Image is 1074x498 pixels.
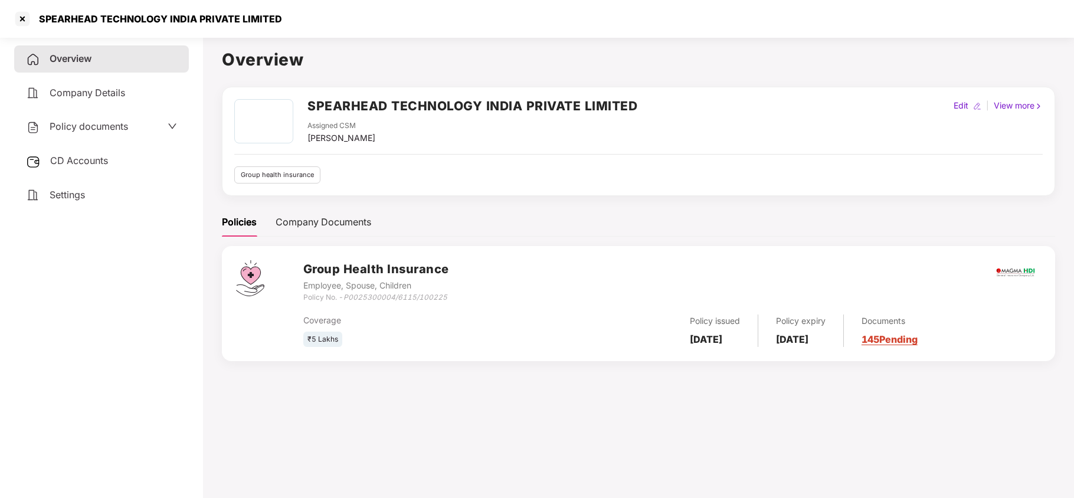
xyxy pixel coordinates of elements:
[222,47,1055,73] h1: Overview
[50,87,125,99] span: Company Details
[776,333,808,345] b: [DATE]
[862,333,918,345] a: 145 Pending
[26,120,40,135] img: svg+xml;base64,PHN2ZyB4bWxucz0iaHR0cDovL3d3dy53My5vcmcvMjAwMC9zdmciIHdpZHRoPSIyNCIgaGVpZ2h0PSIyNC...
[236,260,264,296] img: svg+xml;base64,PHN2ZyB4bWxucz0iaHR0cDovL3d3dy53My5vcmcvMjAwMC9zdmciIHdpZHRoPSI0Ny43MTQiIGhlaWdodD...
[991,99,1045,112] div: View more
[862,314,918,327] div: Documents
[307,120,375,132] div: Assigned CSM
[776,314,826,327] div: Policy expiry
[307,96,637,116] h2: SPEARHEAD TECHNOLOGY INDIA PRIVATE LIMITED
[303,292,449,303] div: Policy No. -
[995,252,1036,293] img: magma.png
[50,120,128,132] span: Policy documents
[303,314,549,327] div: Coverage
[50,155,108,166] span: CD Accounts
[222,215,257,230] div: Policies
[1034,102,1043,110] img: rightIcon
[690,333,722,345] b: [DATE]
[234,166,320,184] div: Group health insurance
[343,293,447,302] i: P0025300004/6115/100225
[973,102,981,110] img: editIcon
[690,314,740,327] div: Policy issued
[32,13,282,25] div: SPEARHEAD TECHNOLOGY INDIA PRIVATE LIMITED
[26,53,40,67] img: svg+xml;base64,PHN2ZyB4bWxucz0iaHR0cDovL3d3dy53My5vcmcvMjAwMC9zdmciIHdpZHRoPSIyNCIgaGVpZ2h0PSIyNC...
[303,332,342,348] div: ₹5 Lakhs
[26,155,41,169] img: svg+xml;base64,PHN2ZyB3aWR0aD0iMjUiIGhlaWdodD0iMjQiIHZpZXdCb3g9IjAgMCAyNSAyNCIgZmlsbD0ibm9uZSIgeG...
[307,132,375,145] div: [PERSON_NAME]
[50,53,91,64] span: Overview
[50,189,85,201] span: Settings
[26,188,40,202] img: svg+xml;base64,PHN2ZyB4bWxucz0iaHR0cDovL3d3dy53My5vcmcvMjAwMC9zdmciIHdpZHRoPSIyNCIgaGVpZ2h0PSIyNC...
[168,122,177,131] span: down
[26,86,40,100] img: svg+xml;base64,PHN2ZyB4bWxucz0iaHR0cDovL3d3dy53My5vcmcvMjAwMC9zdmciIHdpZHRoPSIyNCIgaGVpZ2h0PSIyNC...
[276,215,371,230] div: Company Documents
[951,99,971,112] div: Edit
[984,99,991,112] div: |
[303,279,449,292] div: Employee, Spouse, Children
[303,260,449,279] h3: Group Health Insurance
